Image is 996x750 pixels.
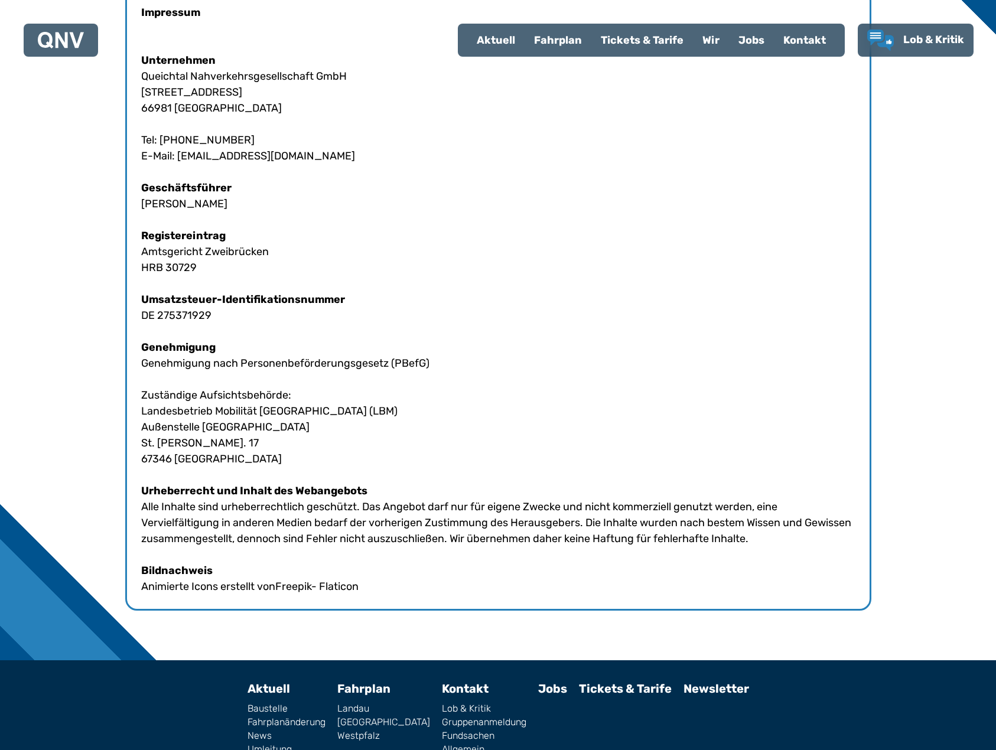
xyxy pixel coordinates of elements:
[337,731,430,741] a: Westpfalz
[442,731,526,741] a: Fundsachen
[275,580,311,593] a: Freepik
[337,718,430,727] a: [GEOGRAPHIC_DATA]
[38,32,84,48] img: QNV Logo
[311,580,359,593] a: - Flaticon
[141,579,855,595] p: Animierte Icons erstellt von
[141,53,855,69] h4: Unternehmen
[248,731,326,741] a: News
[538,681,567,696] a: Jobs
[141,483,855,499] h4: Urheberrecht und Inhalt des Webangebots
[774,25,835,56] a: Kontakt
[141,563,855,579] h4: Bildnachweis
[591,25,693,56] a: Tickets & Tarife
[467,25,525,56] a: Aktuell
[903,33,964,46] span: Lob & Kritik
[525,25,591,56] a: Fahrplan
[337,681,390,696] a: Fahrplan
[141,5,855,21] h4: Impressum
[141,340,855,356] h4: Genehmigung
[683,681,749,696] a: Newsletter
[442,704,526,713] a: Lob & Kritik
[248,704,326,713] a: Baustelle
[141,228,855,244] h4: Registereintrag
[693,25,729,56] a: Wir
[141,292,855,308] h4: Umsatzsteuer-Identifikationsnummer
[248,681,290,696] a: Aktuell
[867,30,964,51] a: Lob & Kritik
[337,704,430,713] a: Landau
[579,681,672,696] a: Tickets & Tarife
[442,681,489,696] a: Kontakt
[729,25,774,56] a: Jobs
[38,28,84,52] a: QNV Logo
[141,180,855,196] h4: Geschäftsführer
[442,718,526,727] a: Gruppenanmeldung
[248,718,326,727] a: Fahrplanänderung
